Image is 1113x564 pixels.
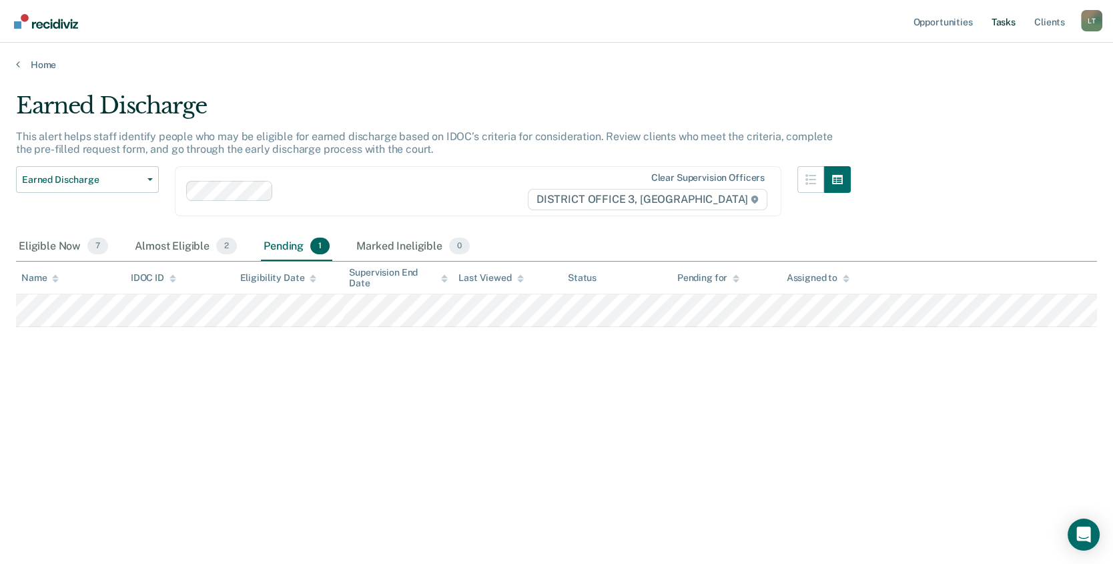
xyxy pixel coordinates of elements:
[131,272,176,284] div: IDOC ID
[14,14,78,29] img: Recidiviz
[16,130,833,156] p: This alert helps staff identify people who may be eligible for earned discharge based on IDOC’s c...
[568,272,597,284] div: Status
[1068,519,1100,551] div: Open Intercom Messenger
[1081,10,1102,31] div: L T
[354,232,472,262] div: Marked Ineligible0
[16,92,851,130] div: Earned Discharge
[651,172,765,184] div: Clear supervision officers
[458,272,523,284] div: Last Viewed
[449,238,470,255] span: 0
[1081,10,1102,31] button: Profile dropdown button
[310,238,330,255] span: 1
[22,174,142,186] span: Earned Discharge
[16,59,1097,71] a: Home
[349,267,448,290] div: Supervision End Date
[677,272,739,284] div: Pending for
[132,232,240,262] div: Almost Eligible2
[528,189,767,210] span: DISTRICT OFFICE 3, [GEOGRAPHIC_DATA]
[216,238,237,255] span: 2
[87,238,108,255] span: 7
[261,232,332,262] div: Pending1
[240,272,317,284] div: Eligibility Date
[21,272,59,284] div: Name
[16,232,111,262] div: Eligible Now7
[787,272,849,284] div: Assigned to
[16,166,159,193] button: Earned Discharge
